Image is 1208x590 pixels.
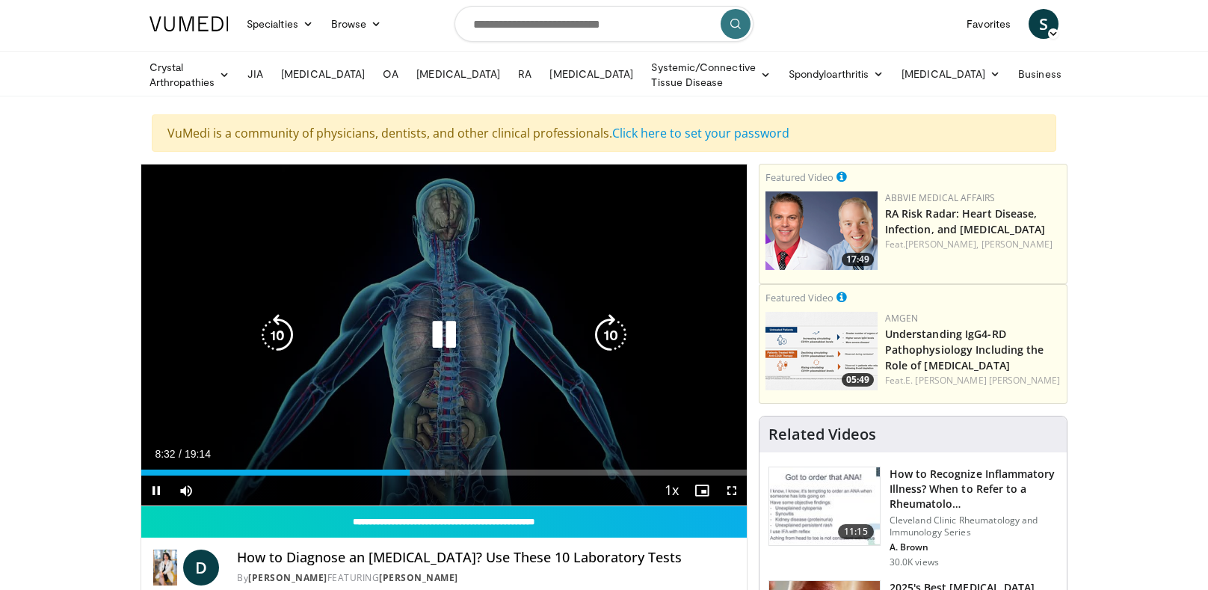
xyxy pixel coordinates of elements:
small: Featured Video [765,291,833,304]
div: Feat. [885,374,1061,387]
p: 30.0K views [890,556,939,568]
a: JIA [238,59,272,89]
a: Specialties [238,9,322,39]
a: 05:49 [765,312,878,390]
img: 5cecf4a9-46a2-4e70-91ad-1322486e7ee4.150x105_q85_crop-smart_upscale.jpg [769,467,880,545]
a: OA [374,59,407,89]
p: Cleveland Clinic Rheumatology and Immunology Series [890,514,1058,538]
a: Browse [322,9,391,39]
div: VuMedi is a community of physicians, dentists, and other clinical professionals. [152,114,1056,152]
h3: How to Recognize Inflammatory Illness? When to Refer to a Rheumatolo… [890,467,1058,511]
span: 8:32 [155,448,175,460]
a: [PERSON_NAME] [981,238,1053,251]
a: Systemic/Connective Tissue Disease [642,60,779,90]
h4: How to Diagnose an [MEDICAL_DATA]? Use These 10 Laboratory Tests [237,550,735,566]
a: [MEDICAL_DATA] [540,59,642,89]
a: RA [509,59,540,89]
input: Search topics, interventions [454,6,754,42]
a: AbbVie Medical Affairs [885,191,996,204]
span: / [179,448,182,460]
a: D [183,550,219,586]
a: Business [1009,59,1085,89]
img: VuMedi Logo [150,16,229,31]
a: [PERSON_NAME], [905,238,979,251]
img: 52ade5ce-f38d-48c3-9990-f38919e14253.png.150x105_q85_crop-smart_upscale.png [765,191,878,270]
video-js: Video Player [141,165,747,506]
small: Featured Video [765,170,833,184]
a: S [1029,9,1058,39]
a: Crystal Arthropathies [141,60,238,90]
a: [PERSON_NAME] [248,571,327,584]
a: Favorites [958,9,1020,39]
a: Click here to set your password [612,125,789,141]
a: [PERSON_NAME] [379,571,458,584]
a: RA Risk Radar: Heart Disease, Infection, and [MEDICAL_DATA] [885,206,1046,236]
div: Progress Bar [141,470,747,476]
button: Playback Rate [657,476,687,506]
span: 05:49 [842,373,874,387]
button: Pause [141,476,171,506]
span: 11:15 [838,524,874,539]
a: [MEDICAL_DATA] [893,59,1009,89]
div: Feat. [885,238,1061,251]
h4: Related Videos [768,425,876,443]
a: Spondyloarthritis [780,59,893,89]
span: 17:49 [842,253,874,266]
a: [MEDICAL_DATA] [407,59,509,89]
a: Understanding IgG4-RD Pathophysiology Including the Role of [MEDICAL_DATA] [885,327,1044,372]
a: 11:15 How to Recognize Inflammatory Illness? When to Refer to a Rheumatolo… Cleveland Clinic Rheu... [768,467,1058,568]
button: Enable picture-in-picture mode [687,476,717,506]
p: A. Brown [890,541,1058,553]
img: Dr. Diana Girnita [153,550,177,586]
a: E. [PERSON_NAME] [PERSON_NAME] [905,374,1060,387]
a: 17:49 [765,191,878,270]
a: [MEDICAL_DATA] [272,59,374,89]
button: Fullscreen [717,476,747,506]
a: Amgen [885,312,919,325]
button: Mute [171,476,201,506]
img: 3e5b4ad1-6d9b-4d8f-ba8e-7f7d389ba880.png.150x105_q85_crop-smart_upscale.png [765,312,878,390]
div: By FEATURING [237,571,735,585]
span: 19:14 [185,448,211,460]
